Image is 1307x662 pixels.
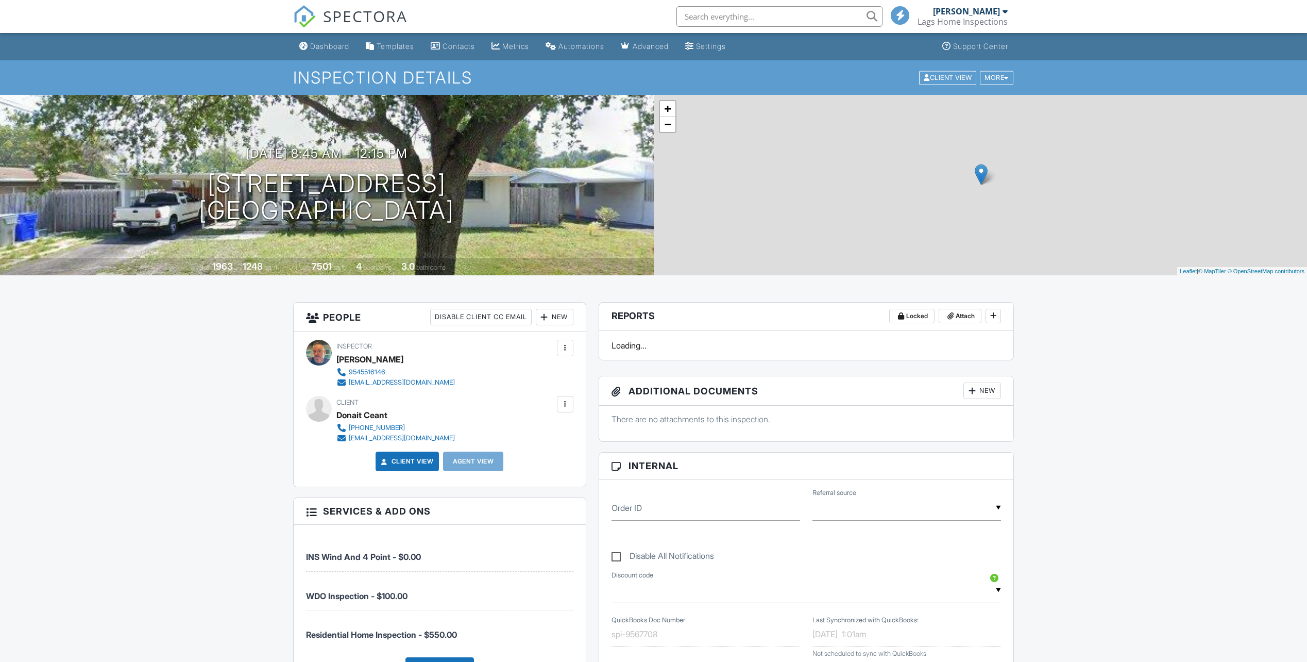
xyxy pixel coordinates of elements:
label: Last Synchronized with QuickBooks: [812,616,919,625]
h3: People [294,303,586,332]
a: Client View [918,73,979,81]
span: SPECTORA [323,5,408,27]
a: © MapTiler [1198,268,1226,274]
div: 3.0 [401,261,415,272]
a: SPECTORA [293,14,408,36]
div: 1248 [243,261,263,272]
div: 9545516146 [349,368,385,376]
li: Service: INS Wind And 4 Point [306,533,573,571]
div: More [980,71,1013,85]
h1: [STREET_ADDRESS] [GEOGRAPHIC_DATA] [199,170,454,225]
div: Automations [558,42,604,51]
div: [PERSON_NAME] [336,352,403,367]
a: © OpenStreetMap contributors [1228,268,1304,274]
a: Support Center [938,37,1012,56]
div: [EMAIL_ADDRESS][DOMAIN_NAME] [349,434,455,442]
div: [EMAIL_ADDRESS][DOMAIN_NAME] [349,378,455,387]
a: Templates [362,37,418,56]
a: 9545516146 [336,367,455,377]
div: [PHONE_NUMBER] [349,424,405,432]
div: Contacts [443,42,475,51]
h1: Inspection Details [293,69,1014,87]
span: sq. ft. [264,263,279,271]
div: Dashboard [310,42,349,51]
span: WDO Inspection - $100.00 [306,591,408,601]
a: Zoom out [660,117,675,132]
span: INS Wind And 4 Point - $0.00 [306,552,421,562]
img: The Best Home Inspection Software - Spectora [293,5,316,28]
div: 4 [356,261,362,272]
h3: Services & Add ons [294,498,586,525]
span: Lot Size [288,263,310,271]
div: Metrics [502,42,529,51]
a: [EMAIL_ADDRESS][DOMAIN_NAME] [336,433,455,443]
label: Order ID [612,502,642,514]
a: Client View [379,456,434,467]
label: QuickBooks Doc Number [612,616,685,625]
a: Dashboard [295,37,353,56]
li: Service: WDO Inspection [306,572,573,610]
span: Residential Home Inspection - $550.00 [306,630,457,640]
div: Advanced [633,42,669,51]
a: [EMAIL_ADDRESS][DOMAIN_NAME] [336,377,455,388]
a: Settings [681,37,730,56]
div: New [963,383,1001,399]
div: 1963 [212,261,233,272]
p: There are no attachments to this inspection. [612,413,1002,425]
div: Disable Client CC Email [430,309,532,325]
h3: [DATE] 8:45 am - 12:15 pm [246,146,408,160]
div: [PERSON_NAME] [933,6,1000,16]
h3: Internal [599,453,1014,479]
div: 7501 [312,261,332,272]
a: Zoom in [660,101,675,117]
div: Settings [696,42,726,51]
div: Donait Ceant [336,407,387,423]
span: bathrooms [416,263,446,271]
a: Automations (Basic) [541,37,608,56]
a: Advanced [617,37,673,56]
div: Client View [919,71,976,85]
span: bedrooms [363,263,392,271]
span: sq.ft. [333,263,346,271]
div: | [1177,267,1307,276]
li: Service: Residential Home Inspection [306,610,573,649]
div: Templates [377,42,414,51]
div: Support Center [953,42,1008,51]
label: Discount code [612,571,653,580]
span: Not scheduled to sync with QuickBooks [812,650,926,657]
a: [PHONE_NUMBER] [336,423,455,433]
label: Referral source [812,488,856,498]
a: Leaflet [1180,268,1197,274]
h3: Additional Documents [599,376,1014,406]
a: Metrics [487,37,533,56]
input: Search everything... [676,6,882,27]
div: Lags Home Inspections [918,16,1008,27]
span: Client [336,399,359,406]
span: Inspector [336,342,372,350]
a: Contacts [427,37,479,56]
label: Disable All Notifications [612,551,714,564]
div: New [536,309,573,325]
span: Built [199,263,211,271]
